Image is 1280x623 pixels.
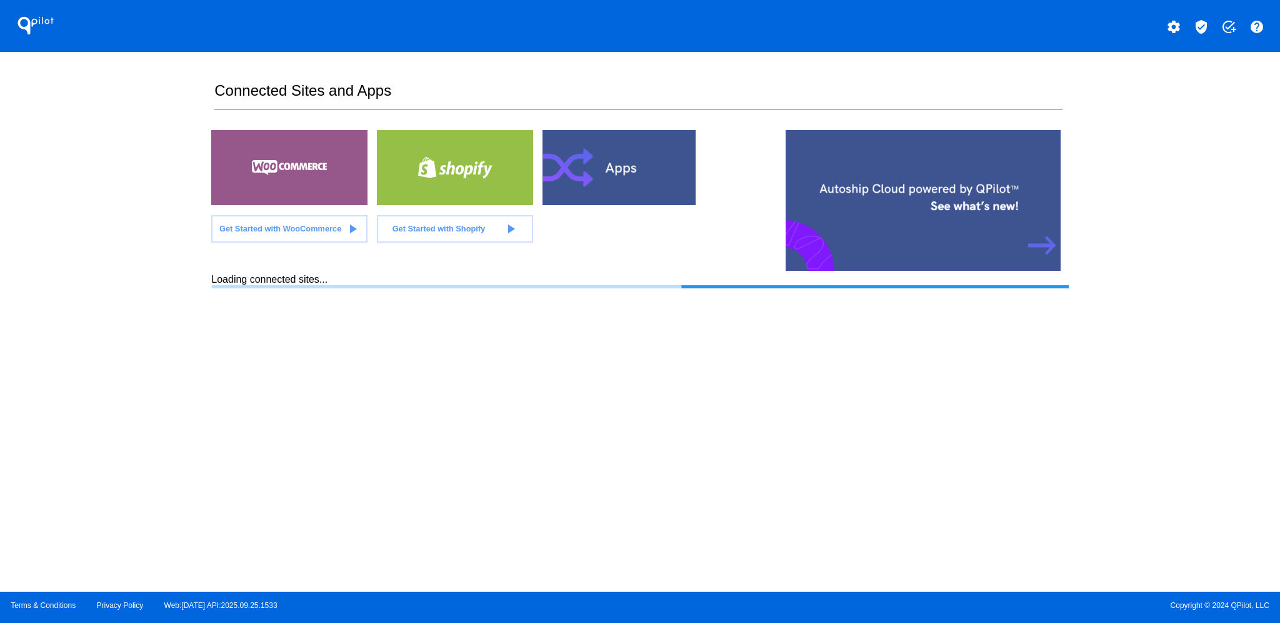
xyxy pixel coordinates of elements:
[219,224,341,233] span: Get Started with WooCommerce
[11,13,61,38] h1: QPilot
[345,221,360,236] mat-icon: play_arrow
[211,274,1068,288] div: Loading connected sites...
[164,601,277,610] a: Web:[DATE] API:2025.09.25.1533
[392,224,486,233] span: Get Started with Shopify
[97,601,144,610] a: Privacy Policy
[503,221,518,236] mat-icon: play_arrow
[214,82,1062,110] h2: Connected Sites and Apps
[1221,19,1236,34] mat-icon: add_task
[11,601,76,610] a: Terms & Conditions
[211,215,367,243] a: Get Started with WooCommerce
[377,215,533,243] a: Get Started with Shopify
[651,601,1269,610] span: Copyright © 2024 QPilot, LLC
[1249,19,1264,34] mat-icon: help
[1166,19,1181,34] mat-icon: settings
[1194,19,1209,34] mat-icon: verified_user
